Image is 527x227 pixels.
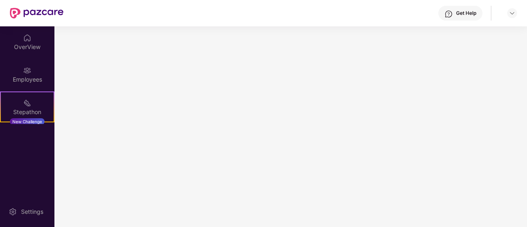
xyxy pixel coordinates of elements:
[456,10,476,16] div: Get Help
[23,99,31,107] img: svg+xml;base64,PHN2ZyB4bWxucz0iaHR0cDovL3d3dy53My5vcmcvMjAwMC9zdmciIHdpZHRoPSIyMSIgaGVpZ2h0PSIyMC...
[509,10,515,16] img: svg+xml;base64,PHN2ZyBpZD0iRHJvcGRvd24tMzJ4MzIiIHhtbG5zPSJodHRwOi8vd3d3LnczLm9yZy8yMDAwL3N2ZyIgd2...
[23,66,31,75] img: svg+xml;base64,PHN2ZyBpZD0iRW1wbG95ZWVzIiB4bWxucz0iaHR0cDovL3d3dy53My5vcmcvMjAwMC9zdmciIHdpZHRoPS...
[19,208,46,216] div: Settings
[10,8,64,19] img: New Pazcare Logo
[445,10,453,18] img: svg+xml;base64,PHN2ZyBpZD0iSGVscC0zMngzMiIgeG1sbnM9Imh0dHA6Ly93d3cudzMub3JnLzIwMDAvc3ZnIiB3aWR0aD...
[9,208,17,216] img: svg+xml;base64,PHN2ZyBpZD0iU2V0dGluZy0yMHgyMCIgeG1sbnM9Imh0dHA6Ly93d3cudzMub3JnLzIwMDAvc3ZnIiB3aW...
[23,34,31,42] img: svg+xml;base64,PHN2ZyBpZD0iSG9tZSIgeG1sbnM9Imh0dHA6Ly93d3cudzMub3JnLzIwMDAvc3ZnIiB3aWR0aD0iMjAiIG...
[10,118,45,125] div: New Challenge
[1,108,54,116] div: Stepathon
